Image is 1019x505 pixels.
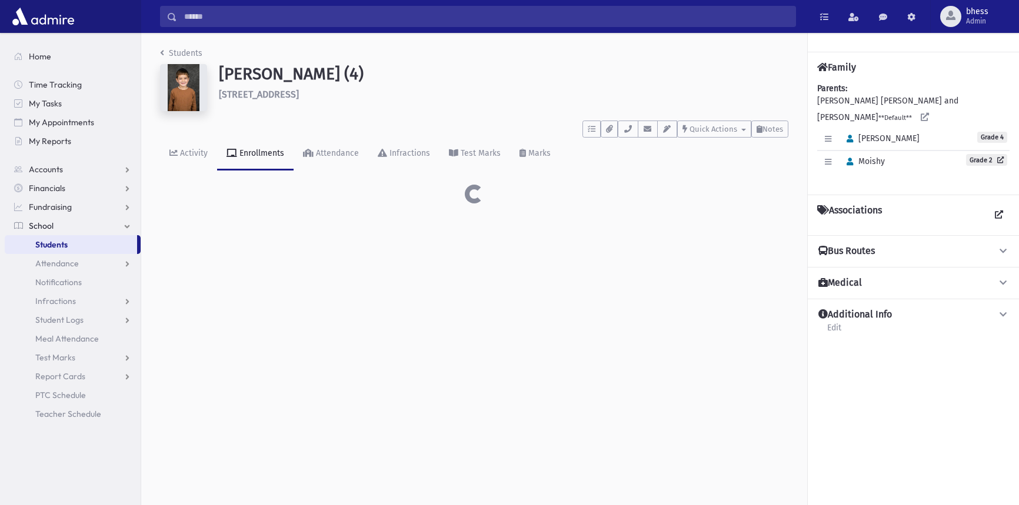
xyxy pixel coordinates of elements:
[5,310,141,329] a: Student Logs
[5,273,141,292] a: Notifications
[35,315,84,325] span: Student Logs
[160,138,217,170] a: Activity
[5,404,141,423] a: Teacher Schedule
[966,154,1007,166] a: Grade 2
[988,205,1010,226] a: View all Associations
[817,245,1010,257] button: Bus Routes
[817,83,847,93] b: Parents:
[219,89,788,100] h6: [STREET_ADDRESS]
[817,205,882,226] h4: Associations
[526,148,551,158] div: Marks
[817,309,1010,321] button: Additional Info
[817,62,856,73] h4: Family
[5,348,141,367] a: Test Marks
[5,386,141,404] a: PTC Schedule
[9,5,77,28] img: AdmirePro
[29,202,72,212] span: Fundraising
[818,309,892,321] h4: Additional Info
[387,148,430,158] div: Infractions
[458,148,501,158] div: Test Marks
[35,258,79,269] span: Attendance
[29,183,65,193] span: Financials
[510,138,560,170] a: Marks
[178,148,208,158] div: Activity
[5,160,141,179] a: Accounts
[762,125,783,133] span: Notes
[29,136,71,146] span: My Reports
[5,329,141,348] a: Meal Attendance
[314,148,359,158] div: Attendance
[29,117,94,128] span: My Appointments
[294,138,368,170] a: Attendance
[817,277,1010,289] button: Medical
[368,138,439,170] a: Infractions
[690,125,737,133] span: Quick Actions
[219,64,788,84] h1: [PERSON_NAME] (4)
[818,277,862,289] h4: Medical
[35,239,68,250] span: Students
[5,235,137,254] a: Students
[5,75,141,94] a: Time Tracking
[29,164,63,175] span: Accounts
[160,48,202,58] a: Students
[237,148,284,158] div: Enrollments
[818,245,875,257] h4: Bus Routes
[5,198,141,216] a: Fundraising
[29,220,54,231] span: School
[5,216,141,235] a: School
[827,321,842,342] a: Edit
[35,296,76,306] span: Infractions
[817,82,1010,185] div: [PERSON_NAME] [PERSON_NAME] and [PERSON_NAME]
[5,94,141,113] a: My Tasks
[29,98,62,109] span: My Tasks
[160,47,202,64] nav: breadcrumb
[5,47,141,66] a: Home
[677,121,751,138] button: Quick Actions
[35,409,101,419] span: Teacher Schedule
[5,254,141,273] a: Attendance
[35,371,85,382] span: Report Cards
[29,51,51,62] span: Home
[841,133,920,143] span: [PERSON_NAME]
[35,333,99,344] span: Meal Attendance
[966,7,988,16] span: bhess
[751,121,788,138] button: Notes
[5,132,141,151] a: My Reports
[5,292,141,310] a: Infractions
[35,352,75,363] span: Test Marks
[439,138,510,170] a: Test Marks
[5,113,141,132] a: My Appointments
[35,390,86,400] span: PTC Schedule
[966,16,988,26] span: Admin
[217,138,294,170] a: Enrollments
[5,179,141,198] a: Financials
[841,156,885,166] span: Moishy
[29,79,82,90] span: Time Tracking
[977,132,1007,143] span: Grade 4
[5,367,141,386] a: Report Cards
[35,277,82,287] span: Notifications
[177,6,795,27] input: Search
